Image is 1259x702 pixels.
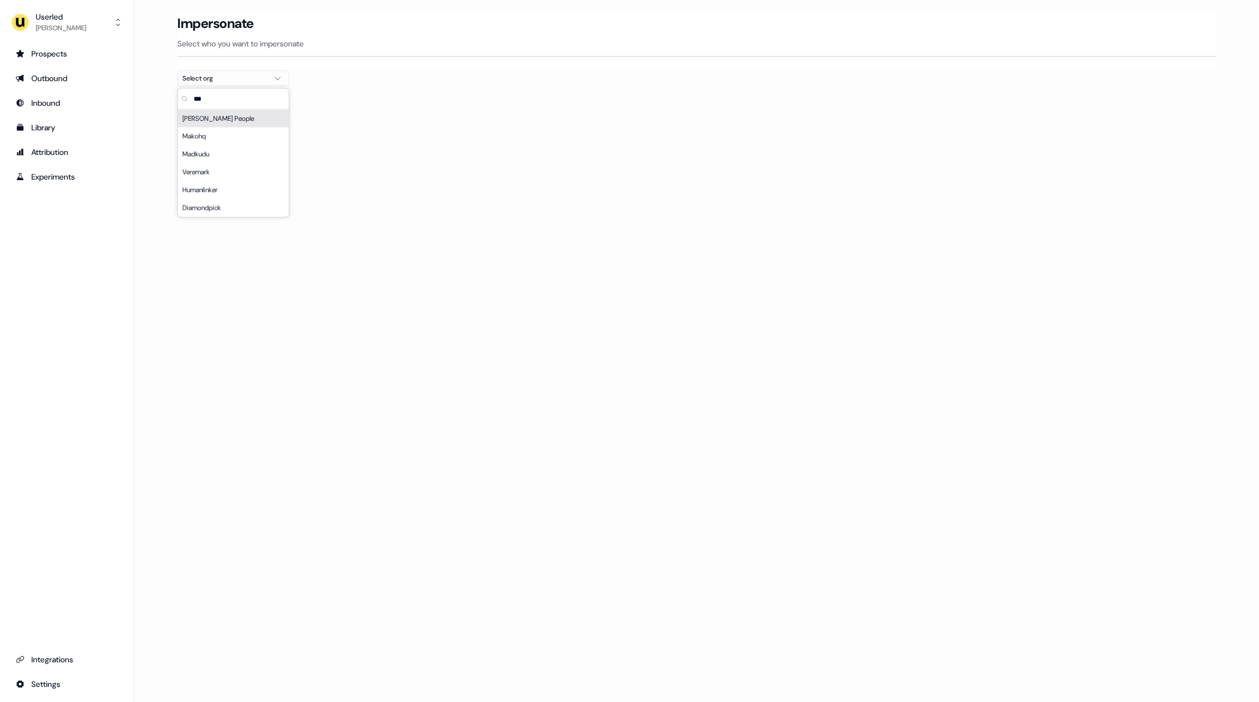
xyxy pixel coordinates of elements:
[9,651,125,668] a: Go to integrations
[178,110,289,128] div: [PERSON_NAME] People
[16,97,118,109] div: Inbound
[9,94,125,112] a: Go to Inbound
[16,73,118,84] div: Outbound
[16,147,118,158] div: Attribution
[9,119,125,136] a: Go to templates
[16,171,118,182] div: Experiments
[178,110,289,217] div: Suggestions
[178,128,289,145] div: Makohq
[36,22,86,34] div: [PERSON_NAME]
[16,122,118,133] div: Library
[177,70,289,86] button: Select org
[16,48,118,59] div: Prospects
[9,45,125,63] a: Go to prospects
[9,9,125,36] button: Userled[PERSON_NAME]
[177,15,254,32] h3: Impersonate
[36,11,86,22] div: Userled
[16,679,118,690] div: Settings
[178,163,289,181] div: Veremark
[16,654,118,665] div: Integrations
[178,145,289,163] div: Madkudu
[177,38,1216,49] p: Select who you want to impersonate
[178,199,289,217] div: Diamondpick
[9,143,125,161] a: Go to attribution
[182,73,266,84] div: Select org
[9,168,125,186] a: Go to experiments
[9,675,125,693] a: Go to integrations
[178,181,289,199] div: Humanlinker
[9,69,125,87] a: Go to outbound experience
